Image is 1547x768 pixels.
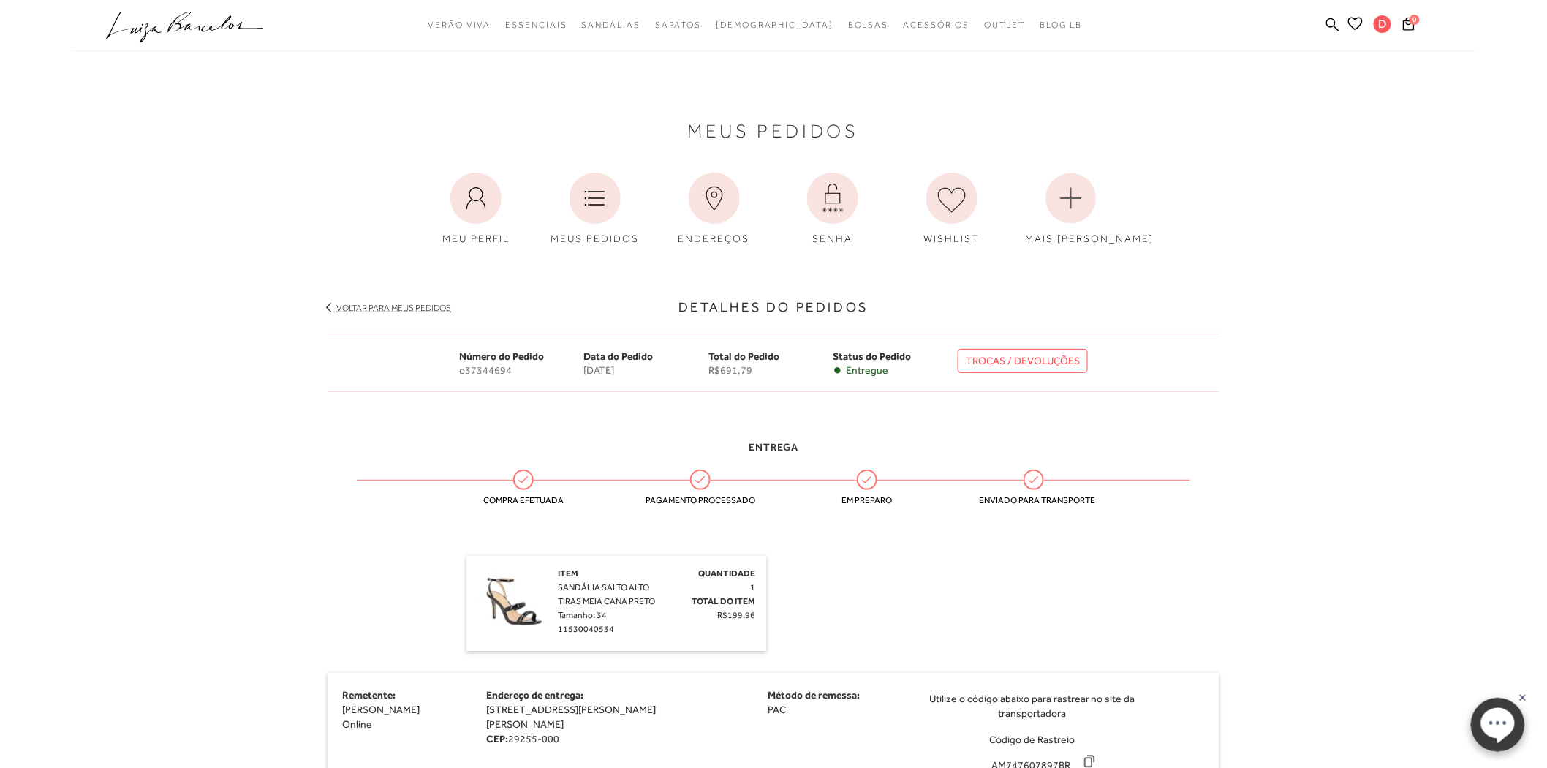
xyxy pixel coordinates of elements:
[342,689,396,701] span: Remetente:
[1015,165,1127,254] a: MAIS [PERSON_NAME]
[923,233,980,244] span: WISHLIST
[768,689,860,701] span: Método de remessa:
[551,233,639,244] span: MEUS PEDIDOS
[508,733,559,745] span: 29255-000
[717,610,755,620] span: R$199,96
[985,12,1026,39] a: categoryNavScreenReaderText
[658,165,771,254] a: ENDEREÇOS
[486,733,508,745] strong: CEP:
[428,12,491,39] a: categoryNavScreenReaderText
[698,568,755,579] span: Quantidade
[768,704,786,715] span: PAC
[342,704,420,730] span: [PERSON_NAME] Online
[655,12,701,39] a: categoryNavScreenReaderText
[442,233,510,244] span: MEU PERFIL
[904,20,970,30] span: Acessórios
[848,12,889,39] a: categoryNavScreenReaderText
[1026,233,1154,244] span: MAIS [PERSON_NAME]
[1040,20,1082,30] span: BLOG LB
[505,20,567,30] span: Essenciais
[1399,16,1419,36] button: 0
[469,495,578,505] span: Compra efetuada
[958,349,1088,373] a: TROCAS / DEVOLUÇÕES
[646,495,755,505] span: Pagamento processado
[750,582,755,592] span: 1
[505,12,567,39] a: categoryNavScreenReaderText
[584,364,709,377] span: [DATE]
[486,689,583,701] span: Endereço de entrega:
[459,364,584,377] span: o37344694
[1040,12,1082,39] a: BLOG LB
[558,610,607,620] span: Tamanho: 34
[904,12,970,39] a: categoryNavScreenReaderText
[328,298,1219,317] h3: Detalhes do Pedidos
[420,165,532,254] a: MEU PERFIL
[847,364,889,377] span: Entregue
[486,704,656,730] span: [STREET_ADDRESS][PERSON_NAME][PERSON_NAME]
[708,364,833,377] span: R$691,79
[848,20,889,30] span: Bolsas
[678,233,750,244] span: ENDEREÇOS
[813,233,853,244] span: SENHA
[749,441,798,453] span: Entrega
[716,20,833,30] span: [DEMOGRAPHIC_DATA]
[979,495,1089,505] span: Enviado para transporte
[692,596,755,606] span: Total do Item
[989,734,1075,745] span: Código de Rastreio
[1367,15,1399,37] button: D
[1374,15,1391,33] span: D
[833,364,843,377] span: •
[477,567,551,640] img: SANDÁLIA SALTO ALTO TIRAS MEIA CANA PRETO
[539,165,651,254] a: MEUS PEDIDOS
[985,20,1026,30] span: Outlet
[894,691,1170,720] span: Utilize o código abaixo para rastrear no site da transportadora
[336,303,451,313] a: Voltar para meus pedidos
[688,124,860,139] span: Meus Pedidos
[1410,15,1420,25] span: 0
[812,495,922,505] span: Em preparo
[582,20,640,30] span: Sandálias
[558,582,655,606] span: SANDÁLIA SALTO ALTO TIRAS MEIA CANA PRETO
[558,624,614,634] span: 11530040534
[655,20,701,30] span: Sapatos
[708,350,779,362] span: Total do Pedido
[459,350,544,362] span: Número do Pedido
[428,20,491,30] span: Verão Viva
[833,350,912,362] span: Status do Pedido
[776,165,889,254] a: SENHA
[896,165,1008,254] a: WISHLIST
[716,12,833,39] a: noSubCategoriesText
[582,12,640,39] a: categoryNavScreenReaderText
[558,568,578,579] span: Item
[584,350,654,362] span: Data do Pedido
